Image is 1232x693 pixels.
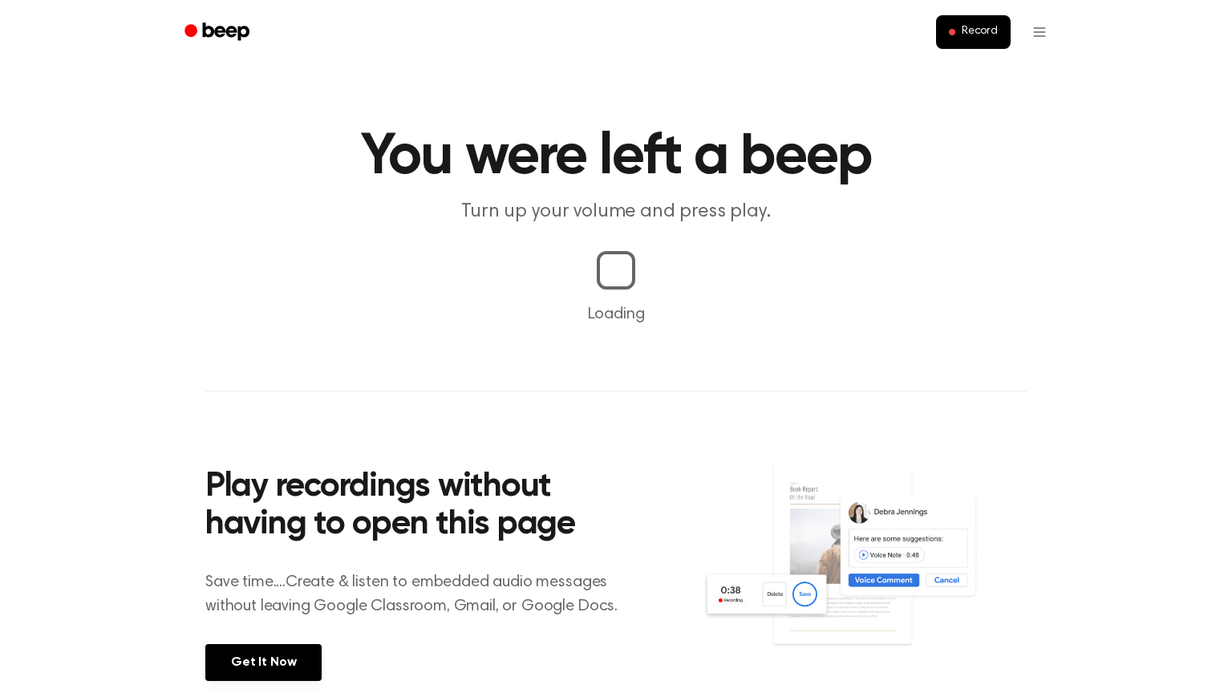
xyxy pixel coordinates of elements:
[936,15,1011,49] button: Record
[205,128,1027,186] h1: You were left a beep
[308,199,924,225] p: Turn up your volume and press play.
[205,644,322,681] a: Get It Now
[962,25,998,39] span: Record
[173,17,264,48] a: Beep
[702,464,1027,679] img: Voice Comments on Docs and Recording Widget
[205,570,638,618] p: Save time....Create & listen to embedded audio messages without leaving Google Classroom, Gmail, ...
[19,302,1213,326] p: Loading
[205,468,638,545] h2: Play recordings without having to open this page
[1020,13,1059,51] button: Open menu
